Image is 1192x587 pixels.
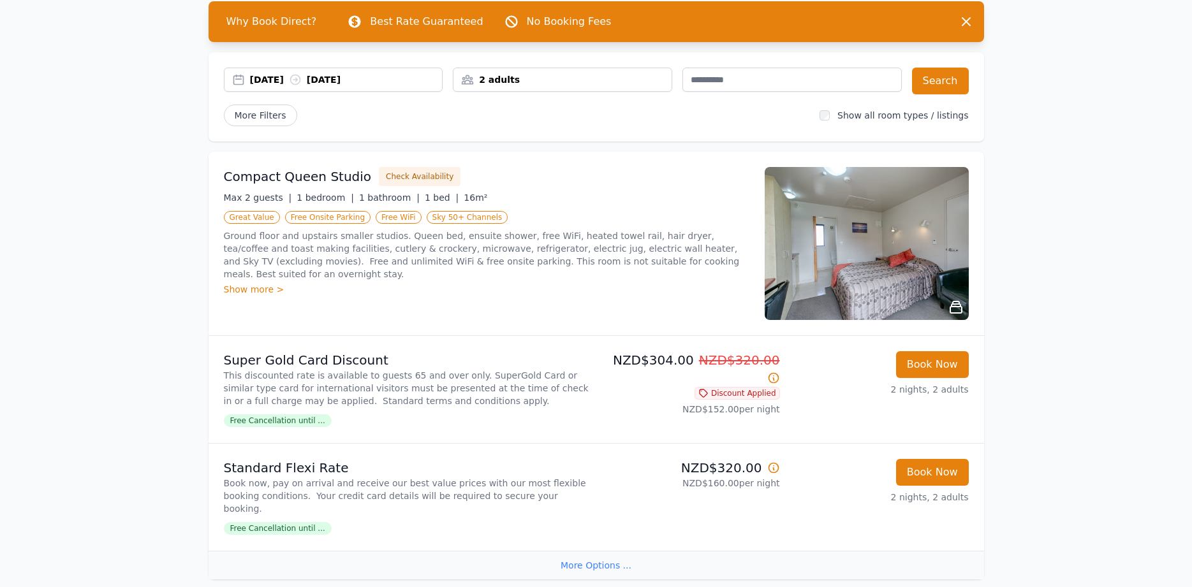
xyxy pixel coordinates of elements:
[297,192,354,203] span: 1 bedroom |
[224,414,332,427] span: Free Cancellation until ...
[285,211,371,224] span: Free Onsite Parking
[224,459,591,477] p: Standard Flexi Rate
[359,192,420,203] span: 1 bathroom |
[695,387,780,400] span: Discount Applied
[699,352,780,368] span: NZD$320.00
[224,351,591,369] p: Super Gold Card Discount
[224,105,297,126] span: More Filters
[427,211,508,224] span: Sky 50+ Channels
[601,459,780,477] p: NZD$320.00
[453,73,672,86] div: 2 adults
[896,351,969,378] button: Book Now
[224,522,332,535] span: Free Cancellation until ...
[527,14,612,29] p: No Booking Fees
[224,192,292,203] span: Max 2 guests |
[376,211,422,224] span: Free WiFi
[216,9,327,34] span: Why Book Direct?
[896,459,969,486] button: Book Now
[224,168,372,185] h3: Compact Queen Studio
[209,551,984,579] div: More Options ...
[837,110,968,120] label: Show all room types / listings
[224,283,749,296] div: Show more >
[224,369,591,407] p: This discounted rate is available to guests 65 and over only. SuperGold Card or similar type card...
[912,68,969,94] button: Search
[790,383,969,396] p: 2 nights, 2 adults
[425,192,459,203] span: 1 bed |
[790,491,969,504] p: 2 nights, 2 adults
[224,229,749,280] p: Ground floor and upstairs smaller studios. Queen bed, ensuite shower, free WiFi, heated towel rai...
[250,73,443,86] div: [DATE] [DATE]
[379,167,460,186] button: Check Availability
[601,477,780,489] p: NZD$160.00 per night
[601,403,780,416] p: NZD$152.00 per night
[601,351,780,387] p: NZD$304.00
[370,14,483,29] p: Best Rate Guaranteed
[224,477,591,515] p: Book now, pay on arrival and receive our best value prices with our most flexible booking conditi...
[224,211,280,224] span: Great Value
[464,192,487,203] span: 16m²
